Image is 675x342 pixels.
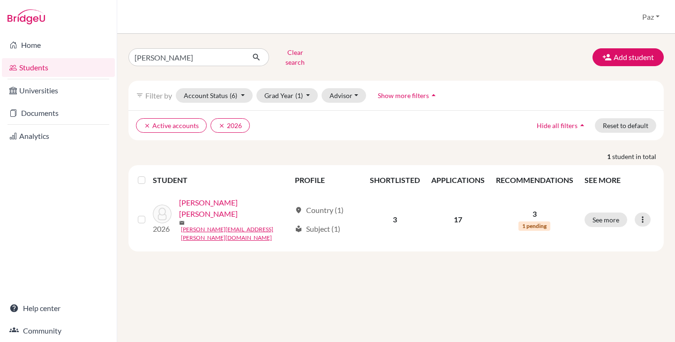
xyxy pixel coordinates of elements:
th: PROFILE [289,169,364,191]
th: RECOMMENDATIONS [490,169,579,191]
a: Students [2,58,115,77]
i: clear [144,122,150,129]
a: Home [2,36,115,54]
a: Help center [2,299,115,318]
input: Find student by name... [128,48,245,66]
a: Documents [2,104,115,122]
span: Filter by [145,91,172,100]
button: See more [585,213,627,227]
a: [PERSON_NAME] [PERSON_NAME] [179,197,291,220]
p: 2026 [153,223,172,235]
button: clear2026 [210,118,250,133]
th: STUDENT [153,169,289,191]
span: student in total [612,152,664,161]
button: clearActive accounts [136,118,207,133]
th: APPLICATIONS [426,169,490,191]
span: (1) [295,91,303,99]
button: Account Status(6) [176,88,253,103]
strong: 1 [607,152,612,161]
button: Add student [592,48,664,66]
a: [PERSON_NAME][EMAIL_ADDRESS][PERSON_NAME][DOMAIN_NAME] [181,225,291,242]
span: mail [179,220,185,226]
button: Reset to default [595,118,656,133]
button: Grad Year(1) [256,88,318,103]
button: Show more filtersarrow_drop_up [370,88,446,103]
i: filter_list [136,91,143,99]
i: clear [218,122,225,129]
span: local_library [295,225,302,233]
div: Country (1) [295,205,344,216]
span: Hide all filters [537,122,577,129]
p: 3 [496,208,573,220]
td: 3 [364,191,426,248]
td: 17 [426,191,490,248]
a: Analytics [2,127,115,145]
span: Show more filters [378,91,429,99]
button: Clear search [269,45,321,69]
a: Community [2,321,115,340]
i: arrow_drop_up [577,121,587,130]
span: location_on [295,206,302,214]
a: Universities [2,81,115,100]
i: arrow_drop_up [429,91,438,100]
span: 1 pending [518,221,550,231]
th: SHORTLISTED [364,169,426,191]
div: Subject (1) [295,223,340,235]
button: Advisor [322,88,366,103]
img: Novoa Tarazi, Valeria [153,205,172,223]
img: Bridge-U [7,9,45,24]
button: Hide all filtersarrow_drop_up [529,118,595,133]
span: (6) [230,91,237,99]
th: SEE MORE [579,169,660,191]
button: Paz [638,8,664,26]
